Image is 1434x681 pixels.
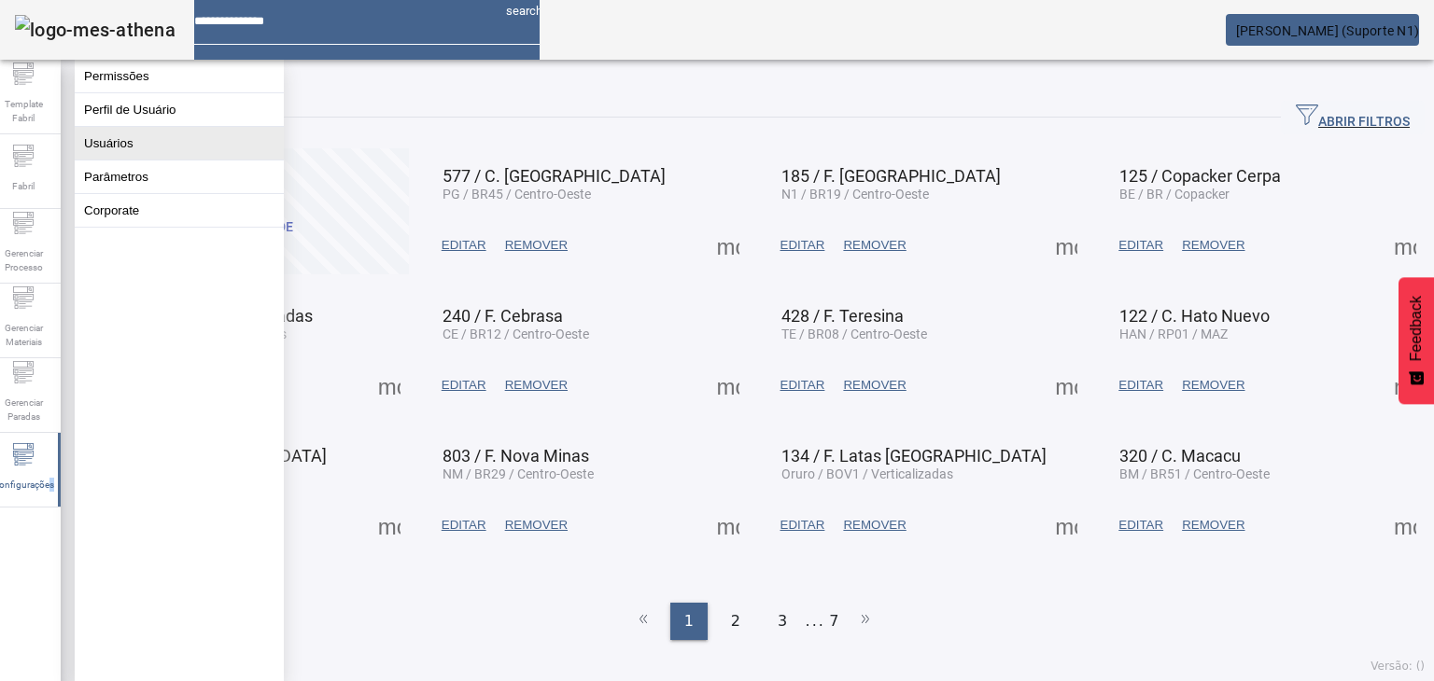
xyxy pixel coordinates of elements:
span: REMOVER [1182,236,1244,255]
span: 3 [778,610,787,632]
button: Permissões [75,60,284,92]
span: 2 [731,610,740,632]
span: BM / BR51 / Centro-Oeste [1119,466,1270,481]
span: REMOVER [1182,516,1244,535]
button: Mais [1049,368,1083,402]
span: ABRIR FILTROS [1296,104,1410,132]
span: PG / BR45 / Centro-Oeste [443,187,591,202]
span: Oruro / BOV1 / Verticalizadas [781,466,953,481]
li: ... [806,603,824,640]
button: Mais [711,508,745,542]
button: Perfil de Usuário [75,93,284,126]
span: EDITAR [780,376,825,395]
button: Mais [1388,368,1422,402]
button: REMOVER [496,508,577,542]
span: REMOVER [843,236,906,255]
button: REMOVER [496,229,577,262]
button: ABRIR FILTROS [1281,101,1425,134]
span: Versão: () [1371,660,1425,673]
button: REMOVER [834,229,915,262]
span: NM / BR29 / Centro-Oeste [443,466,594,481]
span: CE / BR12 / Centro-Oeste [443,327,589,341]
button: EDITAR [432,368,496,402]
span: EDITAR [442,516,486,535]
span: EDITAR [442,236,486,255]
span: 428 / F. Teresina [781,306,904,326]
span: 122 / C. Hato Nuevo [1119,306,1270,326]
button: Mais [711,229,745,262]
button: EDITAR [771,508,835,542]
span: 577 / C. [GEOGRAPHIC_DATA] [443,166,666,186]
span: BE / BR / Copacker [1119,187,1230,202]
button: REMOVER [1173,368,1254,402]
button: Mais [1049,508,1083,542]
span: REMOVER [505,376,568,395]
span: Fabril [7,174,40,199]
span: REMOVER [843,516,906,535]
span: REMOVER [1182,376,1244,395]
span: 125 / Copacker Cerpa [1119,166,1281,186]
button: EDITAR [771,229,835,262]
span: Feedback [1408,296,1425,361]
button: EDITAR [1109,229,1173,262]
span: HAN / RP01 / MAZ [1119,327,1228,341]
span: TE / BR08 / Centro-Oeste [781,327,927,341]
button: Mais [1388,229,1422,262]
span: EDITAR [780,516,825,535]
button: Mais [373,368,406,402]
span: N1 / BR19 / Centro-Oeste [781,187,929,202]
button: Parâmetros [75,160,284,193]
button: Mais [1049,229,1083,262]
span: EDITAR [1118,376,1163,395]
button: REMOVER [834,368,915,402]
button: REMOVER [496,368,577,402]
span: REMOVER [505,516,568,535]
button: Mais [1388,508,1422,542]
button: Usuários [75,127,284,160]
button: REMOVER [834,508,915,542]
span: 240 / F. Cebrasa [443,306,563,326]
button: Mais [711,368,745,402]
button: REMOVER [1173,508,1254,542]
span: 803 / F. Nova Minas [443,446,589,466]
span: EDITAR [1118,236,1163,255]
button: REMOVER [1173,229,1254,262]
span: REMOVER [843,376,906,395]
button: EDITAR [432,508,496,542]
button: EDITAR [1109,508,1173,542]
span: EDITAR [442,376,486,395]
button: Corporate [75,194,284,227]
span: EDITAR [780,236,825,255]
img: logo-mes-athena [15,15,176,45]
span: EDITAR [1118,516,1163,535]
button: EDITAR [1109,368,1173,402]
button: Feedback - Mostrar pesquisa [1399,277,1434,404]
span: 320 / C. Macacu [1119,446,1241,466]
span: 185 / F. [GEOGRAPHIC_DATA] [781,166,1001,186]
button: EDITAR [432,229,496,262]
button: EDITAR [771,368,835,402]
li: 7 [829,603,838,640]
span: REMOVER [505,236,568,255]
button: Mais [373,508,406,542]
span: [PERSON_NAME] (Suporte N1) [1236,23,1420,38]
span: 134 / F. Latas [GEOGRAPHIC_DATA] [781,446,1047,466]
